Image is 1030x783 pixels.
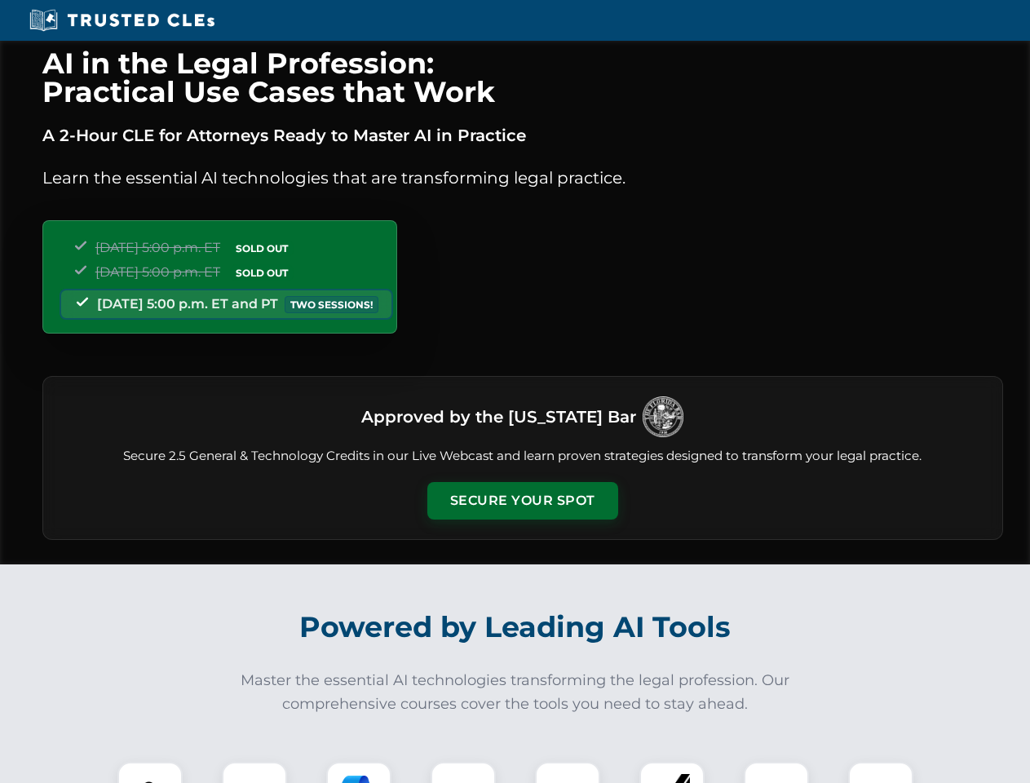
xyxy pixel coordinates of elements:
h1: AI in the Legal Profession: Practical Use Cases that Work [42,49,1003,106]
span: SOLD OUT [230,264,294,281]
img: Trusted CLEs [24,8,219,33]
p: A 2-Hour CLE for Attorneys Ready to Master AI in Practice [42,122,1003,148]
p: Secure 2.5 General & Technology Credits in our Live Webcast and learn proven strategies designed ... [63,447,983,466]
span: SOLD OUT [230,240,294,257]
img: Logo [643,396,683,437]
button: Secure Your Spot [427,482,618,520]
h2: Powered by Leading AI Tools [64,599,967,656]
span: [DATE] 5:00 p.m. ET [95,264,220,280]
p: Learn the essential AI technologies that are transforming legal practice. [42,165,1003,191]
h3: Approved by the [US_STATE] Bar [361,402,636,431]
p: Master the essential AI technologies transforming the legal profession. Our comprehensive courses... [230,669,801,716]
span: [DATE] 5:00 p.m. ET [95,240,220,255]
